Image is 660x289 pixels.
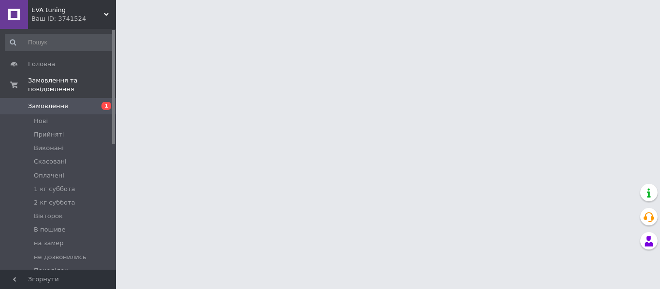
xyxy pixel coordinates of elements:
input: Пошук [5,34,114,51]
span: В пошиве [34,225,66,234]
span: Виконані [34,144,64,152]
span: не дозвонились [34,253,86,261]
span: EVA tuning [31,6,104,14]
span: 2 кг суббота [34,198,75,207]
span: на замер [34,239,64,248]
span: Прийняті [34,130,64,139]
span: Головна [28,60,55,69]
span: Замовлення та повідомлення [28,76,116,94]
span: Понеділок [34,266,68,275]
span: 1 кг суббота [34,185,75,193]
span: Замовлення [28,102,68,110]
span: Нові [34,117,48,125]
span: Скасовані [34,157,67,166]
span: 1 [101,102,111,110]
span: Вівторок [34,212,63,220]
div: Ваш ID: 3741524 [31,14,116,23]
span: Оплачені [34,171,64,180]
